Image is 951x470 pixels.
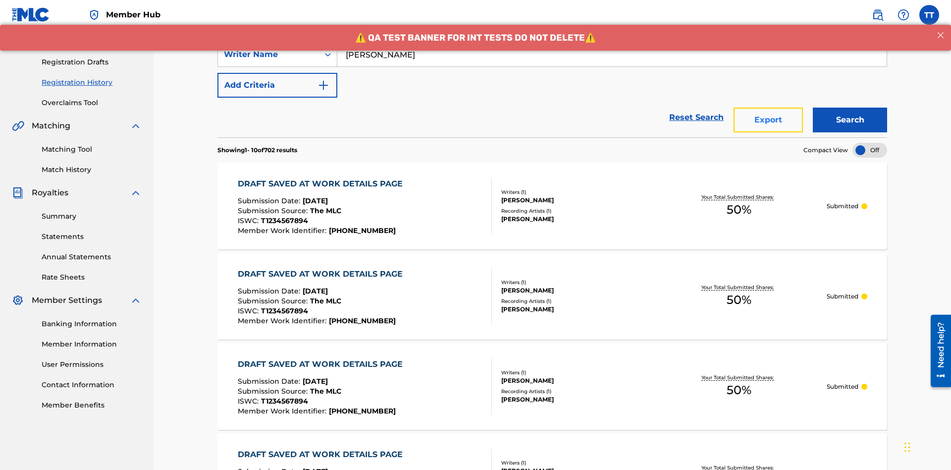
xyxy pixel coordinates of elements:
span: ⚠️ QA TEST BANNER FOR INT TESTS DO NOT DELETE⚠️ [355,7,596,18]
a: DRAFT SAVED AT WORK DETAILS PAGESubmission Date:[DATE]Submission Source:The MLCISWC:T1234567894Me... [217,343,887,430]
span: [PHONE_NUMBER] [329,407,396,415]
span: Member Settings [32,294,102,306]
span: Member Work Identifier : [238,407,329,415]
a: Overclaims Tool [42,98,142,108]
a: User Permissions [42,359,142,370]
img: Royalties [12,187,24,199]
span: Submission Source : [238,206,310,215]
span: T1234567894 [261,306,308,315]
span: The MLC [310,387,341,396]
span: Submission Date : [238,196,303,205]
img: expand [130,294,142,306]
a: DRAFT SAVED AT WORK DETAILS PAGESubmission Date:[DATE]Submission Source:The MLCISWC:T1234567894Me... [217,253,887,340]
p: Showing 1 - 10 of 702 results [217,146,297,155]
button: Add Criteria [217,73,337,98]
span: Submission Date : [238,377,303,386]
button: Search [813,108,887,132]
a: Member Information [42,339,142,350]
img: Member Settings [12,294,24,306]
img: expand [130,187,142,199]
span: [DATE] [303,377,328,386]
a: Annual Statements [42,252,142,262]
img: 9d2ae6d4665cec9f34b9.svg [317,79,329,91]
div: DRAFT SAVED AT WORK DETAILS PAGE [238,178,408,190]
div: Writers ( 1 ) [501,279,651,286]
a: Matching Tool [42,144,142,155]
img: MLC Logo [12,7,50,22]
iframe: Resource Center [923,311,951,392]
div: Recording Artists ( 1 ) [501,388,651,395]
a: Banking Information [42,319,142,329]
span: Submission Source : [238,387,310,396]
span: Royalties [32,187,68,199]
span: ISWC : [238,216,261,225]
span: [PHONE_NUMBER] [329,316,396,325]
div: User Menu [919,5,939,25]
span: ISWC : [238,397,261,406]
a: Registration History [42,77,142,88]
p: Your Total Submitted Shares: [701,374,776,381]
a: Registration Drafts [42,57,142,67]
span: The MLC [310,296,341,305]
form: Search Form [217,42,887,137]
a: Match History [42,165,142,175]
a: Public Search [868,5,888,25]
span: [DATE] [303,196,328,205]
div: [PERSON_NAME] [501,305,651,314]
span: [PHONE_NUMBER] [329,226,396,235]
img: search [872,9,884,21]
div: Help [894,5,913,25]
span: 50 % [727,291,751,309]
a: Member Benefits [42,400,142,411]
img: help [898,9,909,21]
span: Submission Date : [238,287,303,295]
div: [PERSON_NAME] [501,215,651,224]
div: Writers ( 1 ) [501,369,651,376]
p: Your Total Submitted Shares: [701,193,776,201]
div: Drag [904,432,910,462]
span: Compact View [803,146,848,155]
a: DRAFT SAVED AT WORK DETAILS PAGESubmission Date:[DATE]Submission Source:The MLCISWC:T1234567894Me... [217,163,887,249]
div: [PERSON_NAME] [501,196,651,205]
span: T1234567894 [261,397,308,406]
a: Summary [42,211,142,222]
button: Export [734,108,803,132]
img: expand [130,120,142,132]
a: Contact Information [42,380,142,390]
a: Reset Search [664,107,729,128]
div: Writer Name [224,49,313,60]
div: DRAFT SAVED AT WORK DETAILS PAGE [238,449,408,461]
div: [PERSON_NAME] [501,395,651,404]
div: [PERSON_NAME] [501,376,651,385]
div: Recording Artists ( 1 ) [501,207,651,215]
div: DRAFT SAVED AT WORK DETAILS PAGE [238,358,408,370]
img: Matching [12,120,24,132]
p: Submitted [827,202,858,211]
p: Submitted [827,382,858,391]
div: Recording Artists ( 1 ) [501,297,651,305]
span: ISWC : [238,306,261,315]
div: Writers ( 1 ) [501,459,651,467]
span: Matching [32,120,70,132]
div: DRAFT SAVED AT WORK DETAILS PAGE [238,268,408,280]
iframe: Chat Widget [901,422,951,470]
span: 50 % [727,201,751,219]
span: 50 % [727,381,751,399]
span: Member Hub [106,9,160,20]
span: [DATE] [303,287,328,295]
div: Writers ( 1 ) [501,188,651,196]
a: Rate Sheets [42,272,142,283]
p: Your Total Submitted Shares: [701,284,776,291]
p: Submitted [827,292,858,301]
div: [PERSON_NAME] [501,286,651,295]
img: Top Rightsholder [88,9,100,21]
span: The MLC [310,206,341,215]
span: T1234567894 [261,216,308,225]
span: Member Work Identifier : [238,226,329,235]
span: Member Work Identifier : [238,316,329,325]
a: Statements [42,232,142,242]
span: Submission Source : [238,296,310,305]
